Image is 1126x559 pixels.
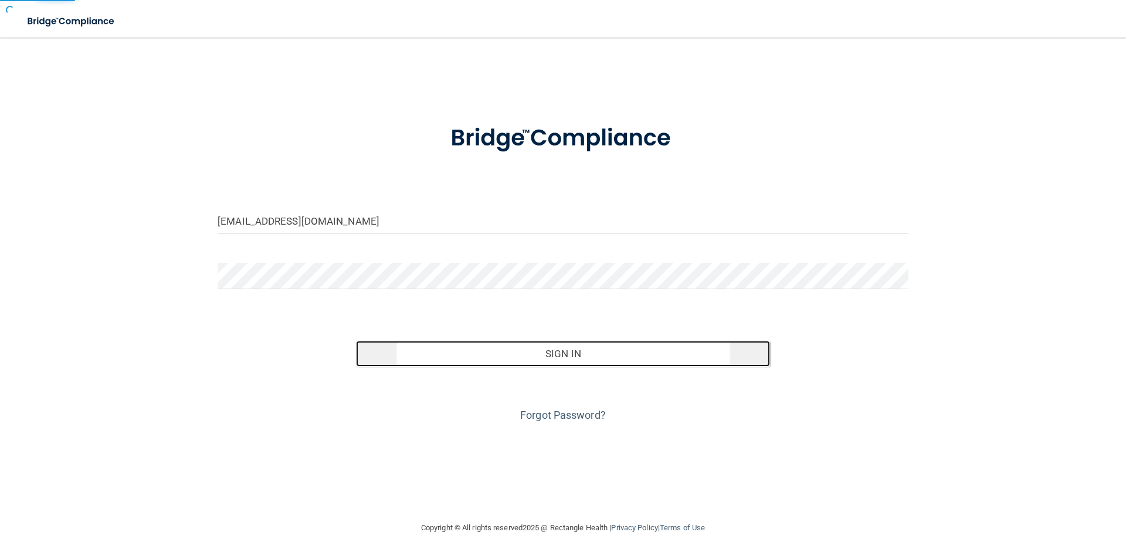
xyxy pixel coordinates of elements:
input: Email [218,208,908,234]
a: Forgot Password? [520,409,606,421]
img: bridge_compliance_login_screen.278c3ca4.svg [18,9,126,33]
button: Sign In [356,341,771,367]
div: Copyright © All rights reserved 2025 @ Rectangle Health | | [349,509,777,547]
a: Terms of Use [660,523,705,532]
img: bridge_compliance_login_screen.278c3ca4.svg [426,108,700,169]
a: Privacy Policy [611,523,657,532]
